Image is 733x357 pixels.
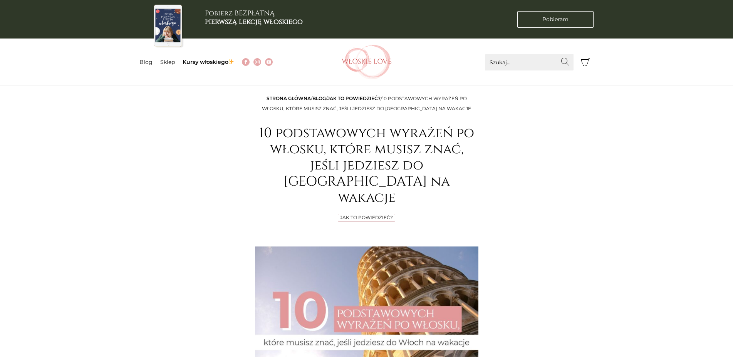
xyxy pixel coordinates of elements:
[340,215,393,220] a: Jak to powiedzieć?
[577,54,594,70] button: Koszyk
[183,59,235,65] a: Kursy włoskiego
[139,59,153,65] a: Blog
[327,96,381,101] a: Jak to powiedzieć?
[342,45,392,79] img: Włoskielove
[267,96,311,101] a: Strona główna
[228,59,234,64] img: ✨
[485,54,574,70] input: Szukaj...
[517,11,594,28] a: Pobieram
[205,9,303,26] h3: Pobierz BEZPŁATNĄ
[160,59,175,65] a: Sklep
[312,96,326,101] a: Blog
[205,17,303,27] b: pierwszą lekcję włoskiego
[255,125,478,206] h1: 10 podstawowych wyrażeń po włosku, które musisz znać, jeśli jedziesz do [GEOGRAPHIC_DATA] na wakacje
[542,15,569,23] span: Pobieram
[262,96,471,111] span: / / /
